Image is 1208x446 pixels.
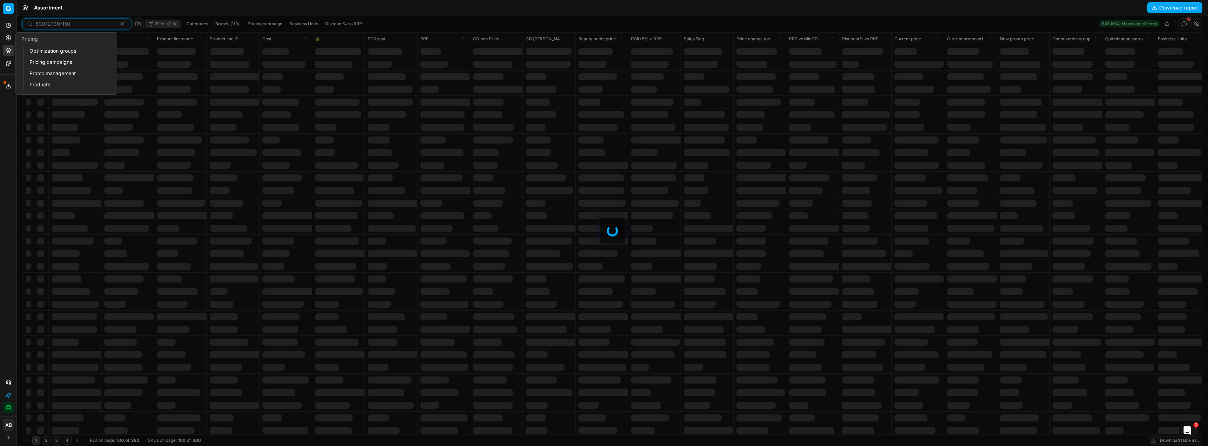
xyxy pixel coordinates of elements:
[21,36,38,42] span: Pricing
[1147,2,1202,13] button: Download report
[3,419,14,431] button: AB
[34,4,63,11] span: Assortment
[1193,422,1199,428] span: 1
[27,46,109,56] a: Optimization groups
[1179,422,1196,439] iframe: Intercom live chat
[34,4,63,11] nav: breadcrumb
[27,57,109,67] a: Pricing campaigns
[27,68,109,78] a: Promo management
[27,80,109,89] a: Products
[3,420,14,430] span: AB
